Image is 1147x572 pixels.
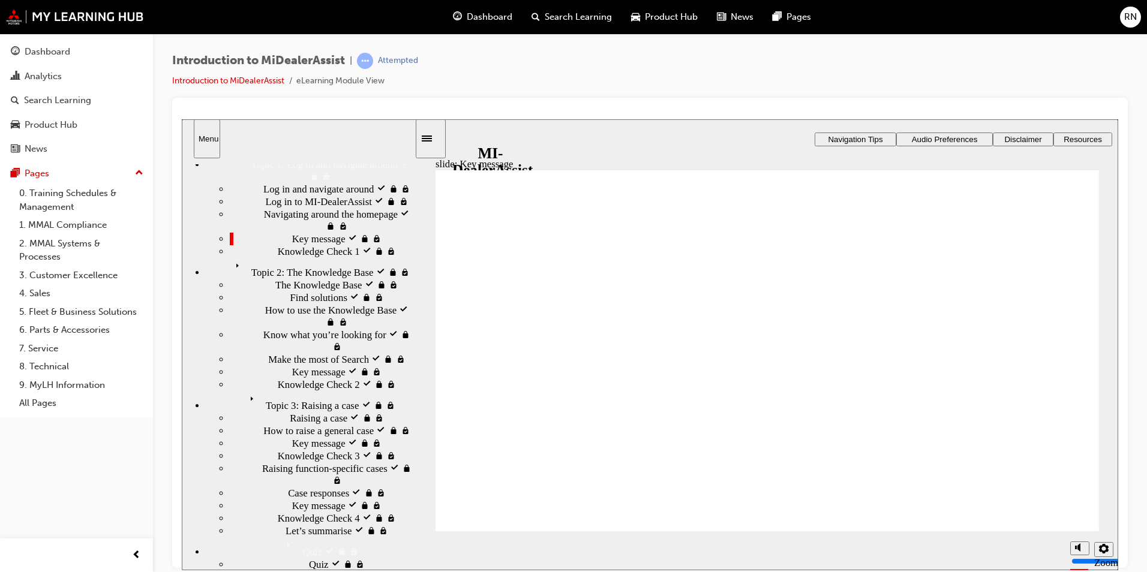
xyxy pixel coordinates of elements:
[14,284,148,303] a: 4. Sales
[14,376,148,395] a: 9. MyLH Information
[25,167,49,180] div: Pages
[731,10,753,24] span: News
[14,303,148,321] a: 5. Fleet & Business Solutions
[545,10,612,24] span: Search Learning
[135,165,143,181] span: up-icon
[532,10,540,25] span: search-icon
[5,162,148,185] button: Pages
[443,5,522,29] a: guage-iconDashboard
[631,10,640,25] span: car-icon
[11,120,20,131] span: car-icon
[6,9,144,25] img: mmal
[14,394,148,413] a: All Pages
[786,10,811,24] span: Pages
[25,142,47,156] div: News
[350,54,352,68] span: |
[296,74,385,88] li: eLearning Module View
[522,5,621,29] a: search-iconSearch Learning
[645,10,698,24] span: Product Hub
[25,70,62,83] div: Analytics
[14,339,148,358] a: 7. Service
[707,5,763,29] a: news-iconNews
[25,118,77,132] div: Product Hub
[5,65,148,88] a: Analytics
[763,5,821,29] a: pages-iconPages
[5,41,148,63] a: Dashboard
[172,76,284,86] a: Introduction to MiDealerAssist
[14,266,148,285] a: 3. Customer Excellence
[5,89,148,112] a: Search Learning
[11,47,20,58] span: guage-icon
[24,94,91,107] div: Search Learning
[11,168,20,179] span: pages-icon
[14,321,148,339] a: 6. Parts & Accessories
[132,548,141,563] span: prev-icon
[5,138,148,160] a: News
[621,5,707,29] a: car-iconProduct Hub
[1120,7,1141,28] button: RN
[1124,10,1137,24] span: RN
[378,55,418,67] div: Attempted
[5,38,148,162] button: DashboardAnalyticsSearch LearningProduct HubNews
[172,54,345,68] span: Introduction to MiDealerAssist
[11,95,19,106] span: search-icon
[717,10,726,25] span: news-icon
[467,10,512,24] span: Dashboard
[773,10,782,25] span: pages-icon
[14,216,148,234] a: 1. MMAL Compliance
[5,114,148,136] a: Product Hub
[14,234,148,266] a: 2. MMAL Systems & Processes
[14,357,148,376] a: 8. Technical
[14,184,148,216] a: 0. Training Schedules & Management
[453,10,462,25] span: guage-icon
[25,45,70,59] div: Dashboard
[357,53,373,69] span: learningRecordVerb_ATTEMPT-icon
[11,71,20,82] span: chart-icon
[11,144,20,155] span: news-icon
